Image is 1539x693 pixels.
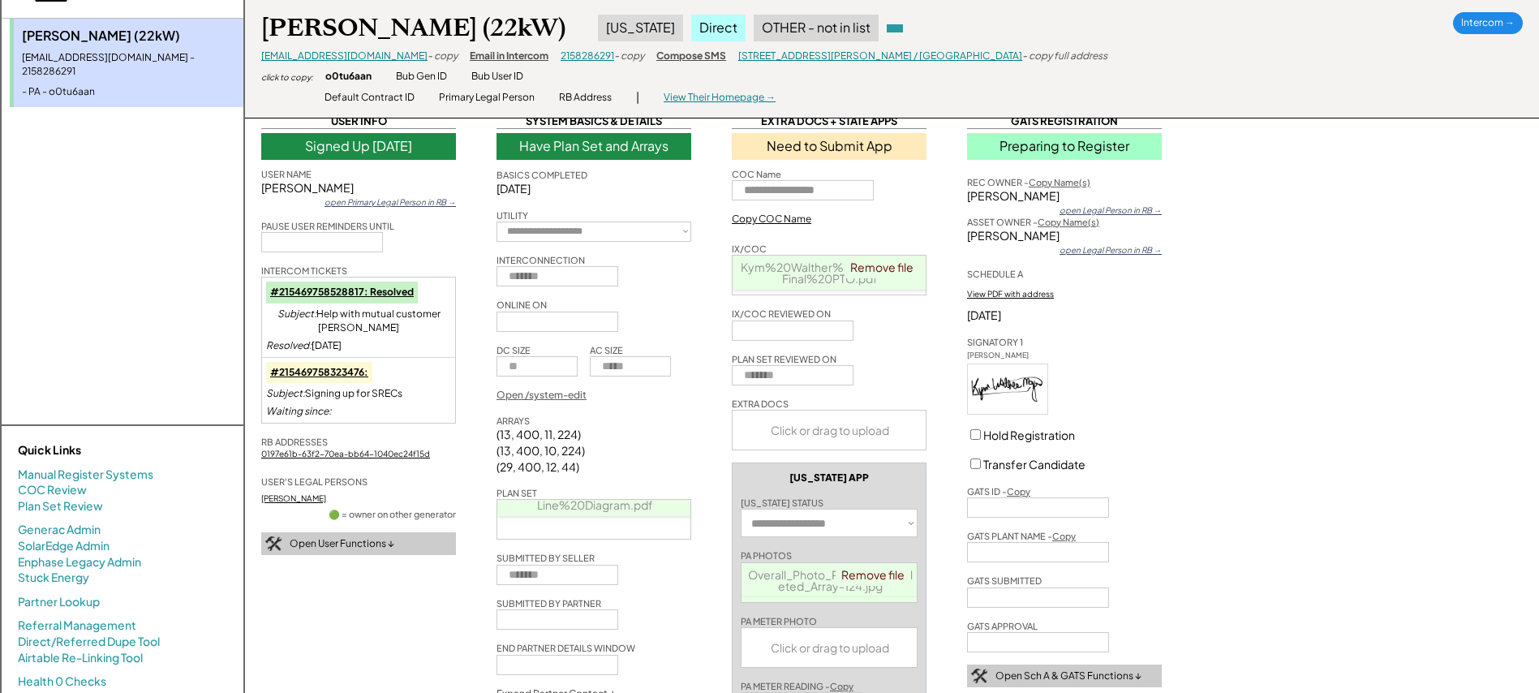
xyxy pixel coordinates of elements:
[18,594,100,610] a: Partner Lookup
[18,498,103,514] a: Plan Set Review
[261,12,565,44] div: [PERSON_NAME] (22kW)
[18,538,110,554] a: SolarEdge Admin
[732,114,926,129] div: EXTRA DOCS + STATE APPS
[614,49,644,63] div: - copy
[741,260,919,286] a: Kym%20Walther%20Moyer%20Final%20PTO.pdf
[325,70,372,84] div: o0tu6aan
[836,563,910,586] a: Remove file
[732,308,831,320] div: IX/COC REVIEWED ON
[732,213,811,226] div: Copy COC Name
[471,70,523,84] div: Bub User ID
[497,114,691,129] div: SYSTEM BASICS & DETAILS
[18,650,143,666] a: Airtable Re-Linking Tool
[497,552,595,564] div: SUBMITTED BY SELLER
[967,336,1023,348] div: SIGNATORY 1
[748,567,913,593] a: Overall_Photo_Roof_3_completed_Array-124.jpg
[732,353,836,365] div: PLAN SET REVIEWED ON
[995,669,1141,683] div: Open Sch A & GATS Functions ↓
[497,642,635,654] div: END PARTNER DETAILS WINDOW
[971,669,987,683] img: tool-icon.png
[261,220,394,232] div: PAUSE USER REMINDERS UNTIL
[741,497,823,509] div: [US_STATE] STATUS
[732,168,781,180] div: COC Name
[967,351,1048,361] div: [PERSON_NAME]
[266,387,402,401] div: Signing up for SRECs
[266,339,342,353] div: [DATE]
[967,114,1162,129] div: GATS REGISTRATION
[277,308,316,320] em: Subject:
[561,49,614,62] a: 2158286291
[497,427,585,475] div: (13, 400, 11, 224) (13, 400, 10, 224) (29, 400, 12, 44)
[265,536,282,551] img: tool-icon.png
[22,85,235,99] div: - PA - o0tu6aan
[559,91,612,105] div: RB Address
[18,522,101,538] a: Generac Admin
[261,71,313,83] div: click to copy:
[497,415,530,427] div: ARRAYS
[741,680,853,692] div: PA METER READING -
[664,91,776,105] div: View Their Homepage →
[261,493,326,503] a: [PERSON_NAME]
[1060,204,1162,216] div: open Legal Person in RB →
[261,133,456,159] div: Signed Up [DATE]
[738,49,1022,62] a: [STREET_ADDRESS][PERSON_NAME] / [GEOGRAPHIC_DATA]
[968,364,1047,414] img: QhIoPdjqZJEQAREQAREYDcCEui7odeLRUAEREAERKAfAQn0fixVkgiIgAiIgAjsRkACfTf0erEIiIAIiIAI9CPwt3bDhwuqqB...
[733,411,927,450] div: Click or drag to upload
[290,537,394,551] div: Open User Functions ↓
[967,176,1090,188] div: REC OWNER -
[261,436,328,448] div: RB ADDRESSES
[497,597,601,609] div: SUBMITTED BY PARTNER
[497,299,547,311] div: ONLINE ON
[656,49,726,63] div: Compose SMS
[789,471,869,484] div: [US_STATE] APP
[598,15,683,41] div: [US_STATE]
[18,570,89,586] a: Stuck Energy
[830,681,853,691] u: Copy
[261,168,312,180] div: USER NAME
[497,254,585,266] div: INTERCONNECTION
[270,286,414,298] a: #215469758528817: Resolved
[18,482,87,498] a: COC Review
[836,597,910,620] a: Remove file
[967,620,1038,632] div: GATS APPROVAL
[261,49,428,62] a: [EMAIL_ADDRESS][DOMAIN_NAME]
[261,180,456,196] div: [PERSON_NAME]
[967,288,1054,299] div: View PDF with address
[396,70,447,84] div: Bub Gen ID
[261,449,430,458] a: 0197e61b-63f2-70ea-bb64-1040ec24f15d
[967,485,1030,497] div: GATS ID -
[261,114,456,129] div: USER INFO
[1052,531,1076,541] u: Copy
[18,467,153,483] a: Manual Register Systems
[732,133,926,159] div: Need to Submit App
[266,308,451,335] div: Help with mutual customer [PERSON_NAME]
[967,268,1023,280] div: SCHEDULE A
[983,428,1075,442] label: Hold Registration
[750,601,911,627] a: Overall_Photo_Roof_1_completed_Array-61.jpg
[497,389,587,402] div: Open /system-edit
[497,181,691,197] div: [DATE]
[428,49,458,63] div: - copy
[439,91,535,105] div: Primary Legal Person
[266,405,331,417] em: Waiting since:
[1060,244,1162,256] div: open Legal Person in RB →
[270,366,368,378] a: #215469758323476:
[497,133,691,159] div: Have Plan Set and Arrays
[497,344,531,356] div: DC SIZE
[261,265,347,277] div: INTERCOM TICKETS
[18,554,141,570] a: Enphase Legacy Admin
[741,615,817,627] div: PA METER PHOTO
[967,228,1162,244] div: [PERSON_NAME]
[967,575,1042,587] div: GATS SUBMITTED
[742,628,918,667] div: Click or drag to upload
[845,256,919,278] a: Remove file
[266,339,312,351] em: Resolved:
[967,216,1099,228] div: ASSET OWNER -
[732,243,767,255] div: IX/COC
[325,91,415,105] div: Default Contract ID
[1007,486,1030,497] u: Copy
[967,530,1076,542] div: GATS PLANT NAME -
